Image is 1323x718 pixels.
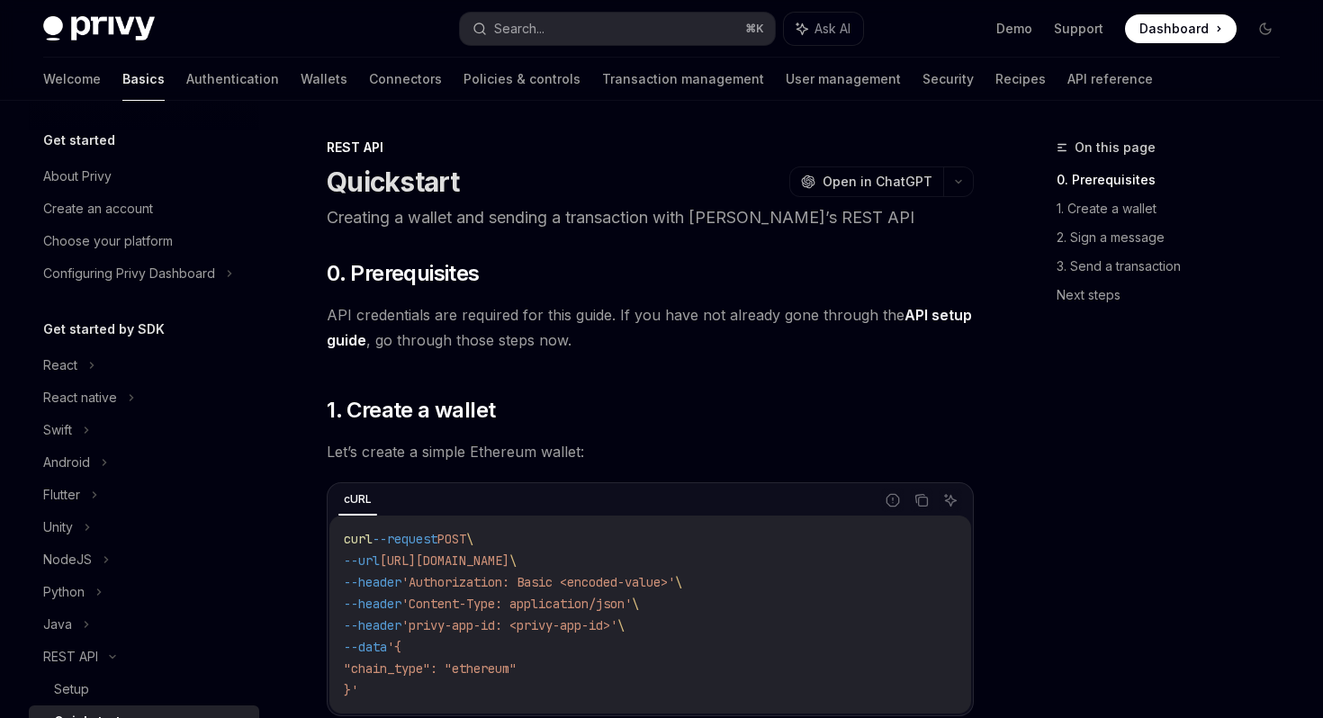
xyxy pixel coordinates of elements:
[784,13,863,45] button: Ask AI
[43,516,73,538] div: Unity
[338,489,377,510] div: cURL
[327,139,974,157] div: REST API
[910,489,933,512] button: Copy the contents from the code block
[186,58,279,101] a: Authentication
[881,489,904,512] button: Report incorrect code
[401,617,617,633] span: 'privy-app-id: <privy-app-id>'
[463,58,580,101] a: Policies & controls
[43,549,92,570] div: NodeJS
[344,574,401,590] span: --header
[43,166,112,187] div: About Privy
[327,205,974,230] p: Creating a wallet and sending a transaction with [PERSON_NAME]’s REST API
[43,230,173,252] div: Choose your platform
[43,419,72,441] div: Swift
[344,639,387,655] span: --data
[43,646,98,668] div: REST API
[29,225,259,257] a: Choose your platform
[602,58,764,101] a: Transaction management
[786,58,901,101] a: User management
[1125,14,1237,43] a: Dashboard
[43,614,72,635] div: Java
[344,682,358,698] span: }'
[1057,281,1294,310] a: Next steps
[401,596,632,612] span: 'Content-Type: application/json'
[632,596,639,612] span: \
[1139,20,1209,38] span: Dashboard
[43,319,165,340] h5: Get started by SDK
[43,58,101,101] a: Welcome
[344,617,401,633] span: --header
[29,193,259,225] a: Create an account
[675,574,682,590] span: \
[789,166,943,197] button: Open in ChatGPT
[43,387,117,408] div: React native
[509,552,517,569] span: \
[344,552,380,569] span: --url
[43,263,215,284] div: Configuring Privy Dashboard
[29,160,259,193] a: About Privy
[617,617,625,633] span: \
[437,531,466,547] span: POST
[387,639,401,655] span: '{
[1057,166,1294,194] a: 0. Prerequisites
[1251,14,1280,43] button: Toggle dark mode
[327,439,974,464] span: Let’s create a simple Ethereum wallet:
[922,58,974,101] a: Security
[494,18,544,40] div: Search...
[43,452,90,473] div: Android
[1057,252,1294,281] a: 3. Send a transaction
[43,130,115,151] h5: Get started
[301,58,347,101] a: Wallets
[1057,223,1294,252] a: 2. Sign a message
[43,198,153,220] div: Create an account
[1057,194,1294,223] a: 1. Create a wallet
[327,259,479,288] span: 0. Prerequisites
[43,16,155,41] img: dark logo
[996,20,1032,38] a: Demo
[344,531,373,547] span: curl
[401,574,675,590] span: 'Authorization: Basic <encoded-value>'
[43,484,80,506] div: Flutter
[460,13,774,45] button: Search...⌘K
[1054,20,1103,38] a: Support
[43,581,85,603] div: Python
[122,58,165,101] a: Basics
[43,355,77,376] div: React
[54,678,89,700] div: Setup
[814,20,850,38] span: Ask AI
[344,596,401,612] span: --header
[373,531,437,547] span: --request
[1067,58,1153,101] a: API reference
[995,58,1046,101] a: Recipes
[380,552,509,569] span: [URL][DOMAIN_NAME]
[466,531,473,547] span: \
[939,489,962,512] button: Ask AI
[823,173,932,191] span: Open in ChatGPT
[327,302,974,353] span: API credentials are required for this guide. If you have not already gone through the , go throug...
[327,396,495,425] span: 1. Create a wallet
[1075,137,1156,158] span: On this page
[745,22,764,36] span: ⌘ K
[344,660,517,677] span: "chain_type": "ethereum"
[327,166,460,198] h1: Quickstart
[29,673,259,705] a: Setup
[369,58,442,101] a: Connectors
